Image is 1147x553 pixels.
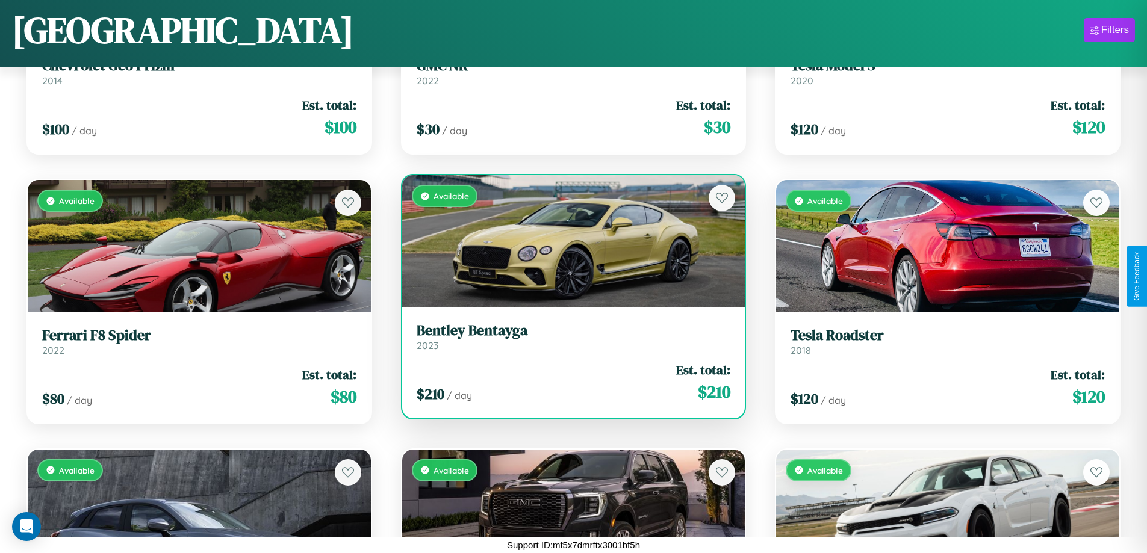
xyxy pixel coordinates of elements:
[676,96,730,114] span: Est. total:
[42,75,63,87] span: 2014
[791,75,813,87] span: 2020
[807,465,843,475] span: Available
[1084,18,1135,42] button: Filters
[807,196,843,206] span: Available
[791,344,811,356] span: 2018
[791,57,1105,87] a: Tesla Model S2020
[442,125,467,137] span: / day
[821,394,846,406] span: / day
[447,389,472,401] span: / day
[42,344,64,356] span: 2022
[417,75,439,87] span: 2022
[72,125,97,137] span: / day
[417,322,731,339] h3: Bentley Bentayga
[12,5,354,55] h1: [GEOGRAPHIC_DATA]
[59,196,95,206] span: Available
[59,465,95,475] span: Available
[417,339,438,351] span: 2023
[302,366,356,383] span: Est. total:
[698,380,730,404] span: $ 210
[417,384,444,404] span: $ 210
[331,385,356,409] span: $ 80
[1072,385,1105,409] span: $ 120
[1101,24,1129,36] div: Filters
[42,389,64,409] span: $ 80
[42,327,356,356] a: Ferrari F8 Spider2022
[791,389,818,409] span: $ 120
[791,327,1105,356] a: Tesla Roadster2018
[67,394,92,406] span: / day
[12,512,41,541] div: Open Intercom Messenger
[791,327,1105,344] h3: Tesla Roadster
[42,327,356,344] h3: Ferrari F8 Spider
[417,322,731,351] a: Bentley Bentayga2023
[1051,366,1105,383] span: Est. total:
[434,465,469,475] span: Available
[507,537,640,553] p: Support ID: mf5x7dmrftx3001bf5h
[1133,252,1141,301] div: Give Feedback
[325,115,356,139] span: $ 100
[302,96,356,114] span: Est. total:
[791,119,818,139] span: $ 120
[1051,96,1105,114] span: Est. total:
[1072,115,1105,139] span: $ 120
[821,125,846,137] span: / day
[42,57,356,87] a: Chevrolet Geo Prizm2014
[676,361,730,378] span: Est. total:
[42,119,69,139] span: $ 100
[417,119,440,139] span: $ 30
[417,57,731,87] a: GMC NR2022
[704,115,730,139] span: $ 30
[434,191,469,201] span: Available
